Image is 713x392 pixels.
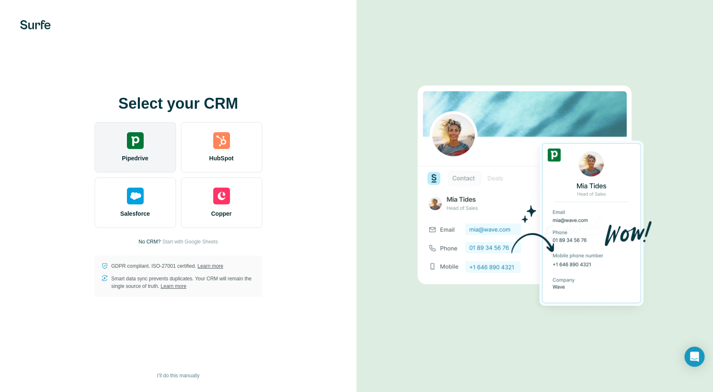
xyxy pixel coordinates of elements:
[161,283,186,289] a: Learn more
[162,238,218,246] button: Start with Google Sheets
[213,188,230,204] img: copper's logo
[198,263,223,269] a: Learn more
[209,154,233,162] span: HubSpot
[127,188,144,204] img: salesforce's logo
[95,95,262,112] h1: Select your CRM
[122,154,148,162] span: Pipedrive
[20,20,51,29] img: Surfe's logo
[139,238,161,246] p: No CRM?
[127,132,144,149] img: pipedrive's logo
[213,132,230,149] img: hubspot's logo
[111,262,223,270] p: GDPR compliant. ISO-27001 certified.
[111,275,256,290] p: Smart data sync prevents duplicates. Your CRM will remain the single source of truth.
[151,369,205,382] button: I’ll do this manually
[120,209,150,218] span: Salesforce
[211,209,232,218] span: Copper
[418,71,652,321] img: PIPEDRIVE image
[685,347,705,367] div: Open Intercom Messenger
[157,372,199,379] span: I’ll do this manually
